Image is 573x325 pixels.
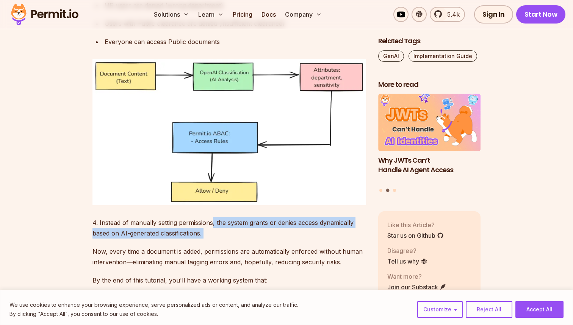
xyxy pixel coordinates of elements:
a: Start Now [516,5,566,24]
a: Tell us why [387,257,427,266]
button: Solutions [151,7,192,22]
p: We use cookies to enhance your browsing experience, serve personalized ads or content, and analyz... [9,300,298,309]
p: Disagree? [387,246,427,255]
button: Go to slide 3 [393,189,396,192]
button: Learn [195,7,227,22]
a: Join our Substack [387,283,446,292]
p: By the end of this tutorial, you'll have a working system that: [92,275,366,286]
button: Go to slide 2 [386,189,390,192]
a: Implementation Guide [409,50,477,62]
button: Accept All [515,301,564,318]
a: Docs [258,7,279,22]
p: 4. Instead of manually setting permissions, the system grants or denies access dynamically based ... [92,217,366,239]
button: Go to slide 1 [379,189,382,192]
p: Like this Article? [387,220,444,229]
img: Permit logo [8,2,82,27]
img: image.png [92,59,366,205]
h2: More to read [378,80,481,89]
a: Sign In [474,5,513,24]
h3: Why JWTs Can’t Handle AI Agent Access [378,156,481,175]
div: Posts [378,94,481,193]
a: GenAI [378,50,404,62]
a: 5.4k [430,7,465,22]
a: Star us on Github [387,231,444,240]
p: Now, every time a document is added, permissions are automatically enforced without human interve... [92,246,366,267]
div: Everyone can access Public documents [105,36,366,47]
a: Why JWTs Can’t Handle AI Agent AccessWhy JWTs Can’t Handle AI Agent Access [378,94,481,184]
button: Reject All [466,301,512,318]
span: 5.4k [443,10,460,19]
h2: Related Tags [378,36,481,46]
p: Want more? [387,272,446,281]
p: By clicking "Accept All", you consent to our use of cookies. [9,309,298,319]
img: Why JWTs Can’t Handle AI Agent Access [378,94,481,152]
li: 2 of 3 [378,94,481,184]
a: Pricing [230,7,255,22]
button: Customize [417,301,463,318]
button: Company [282,7,325,22]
